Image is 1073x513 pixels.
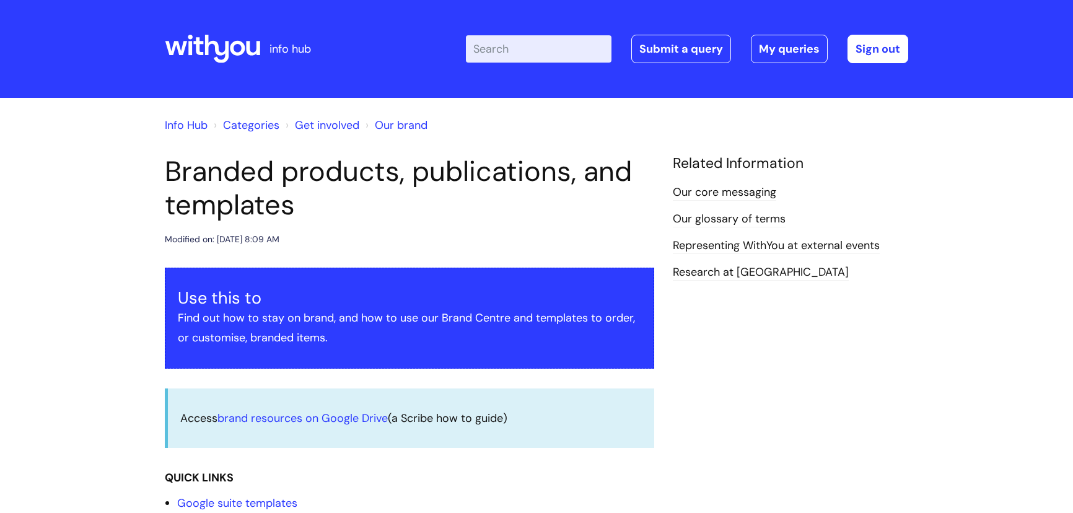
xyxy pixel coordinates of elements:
[165,232,279,247] div: Modified on: [DATE] 8:09 AM
[295,118,359,133] a: Get involved
[673,155,908,172] h4: Related Information
[282,115,359,135] li: Get involved
[751,35,828,63] a: My queries
[362,115,427,135] li: Our brand
[631,35,731,63] a: Submit a query
[466,35,611,63] input: Search
[165,470,234,485] strong: QUICK LINKS
[673,265,849,281] a: Research at [GEOGRAPHIC_DATA]
[217,411,388,426] a: brand resources on Google Drive
[375,118,427,133] a: Our brand
[177,496,297,511] a: Google suite templates
[165,155,654,222] h1: Branded products, publications, and templates
[673,185,776,201] a: Our core messaging
[211,115,279,135] li: Solution home
[269,39,311,59] p: info hub
[178,288,641,308] h3: Use this to
[847,35,908,63] a: Sign out
[466,35,908,63] div: | -
[180,408,642,428] p: Access (a Scribe how to guide)
[223,118,279,133] a: Categories
[178,308,641,348] p: Find out how to stay on brand, and how to use our Brand Centre and templates to order, or customi...
[673,238,880,254] a: Representing WithYou at external events
[673,211,786,227] a: Our glossary of terms
[165,118,208,133] a: Info Hub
